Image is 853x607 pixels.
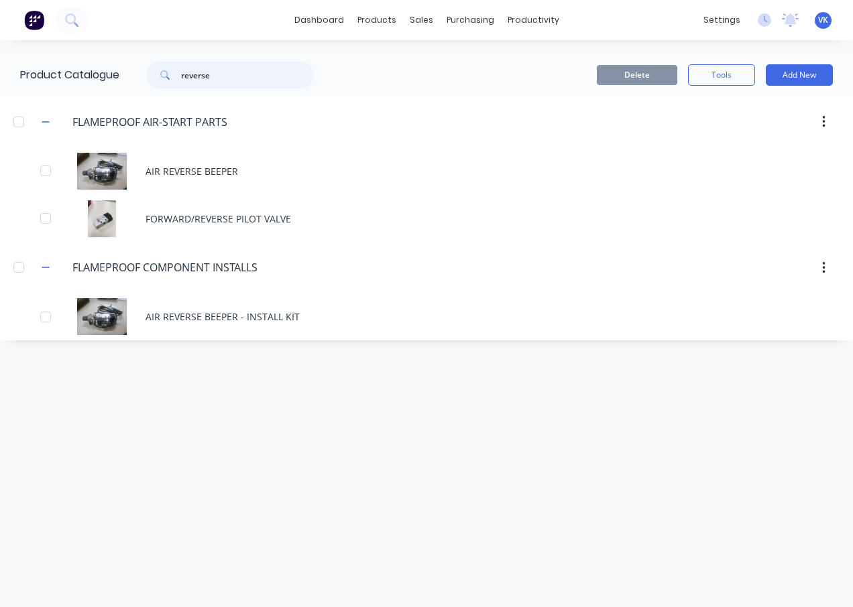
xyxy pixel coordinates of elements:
input: Enter category name [72,114,231,130]
input: Enter category name [72,259,260,275]
a: dashboard [288,10,351,30]
div: purchasing [440,10,501,30]
input: Search... [181,62,314,88]
div: settings [697,10,747,30]
button: Tools [688,64,755,86]
div: products [351,10,403,30]
button: Add New [766,64,833,86]
div: productivity [501,10,566,30]
button: Delete [597,65,677,85]
img: Factory [24,10,44,30]
div: sales [403,10,440,30]
span: VK [818,14,828,26]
